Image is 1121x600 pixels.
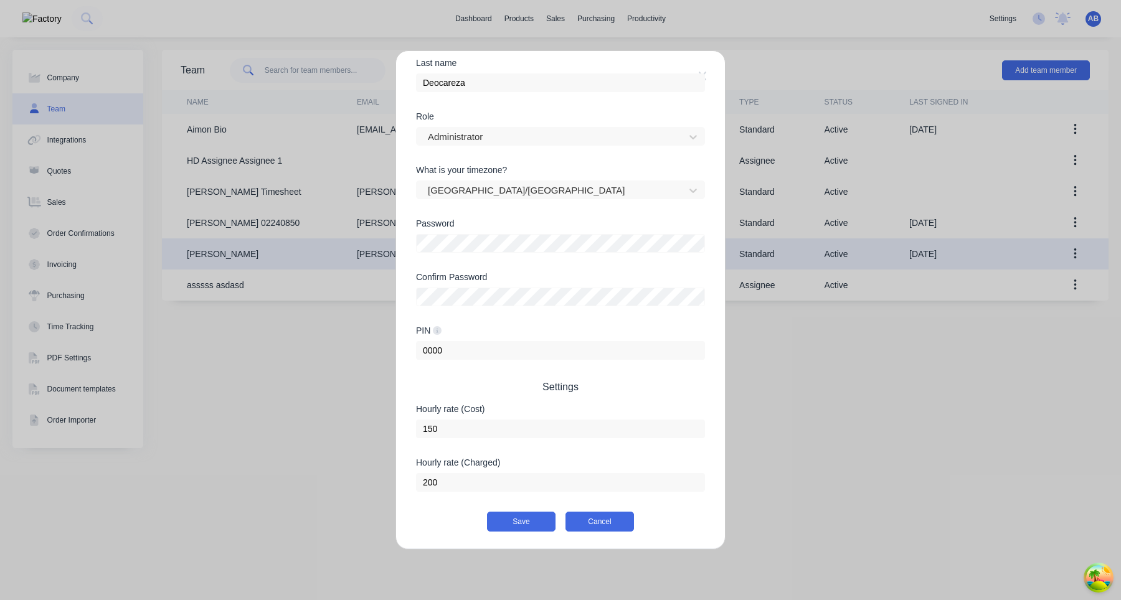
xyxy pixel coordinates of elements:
[416,273,705,281] div: Confirm Password
[416,219,705,228] div: Password
[416,112,705,121] div: Role
[416,380,705,395] span: Settings
[416,59,705,67] div: Last name
[1086,565,1111,590] button: Open Tanstack query devtools
[565,512,634,532] button: Cancel
[416,405,705,413] div: Hourly rate (Cost)
[416,473,705,492] input: $0
[416,420,705,438] input: $0
[416,458,705,467] div: Hourly rate (Charged)
[487,512,556,532] button: Save
[416,326,442,335] div: PIN
[416,166,705,174] div: What is your timezone?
